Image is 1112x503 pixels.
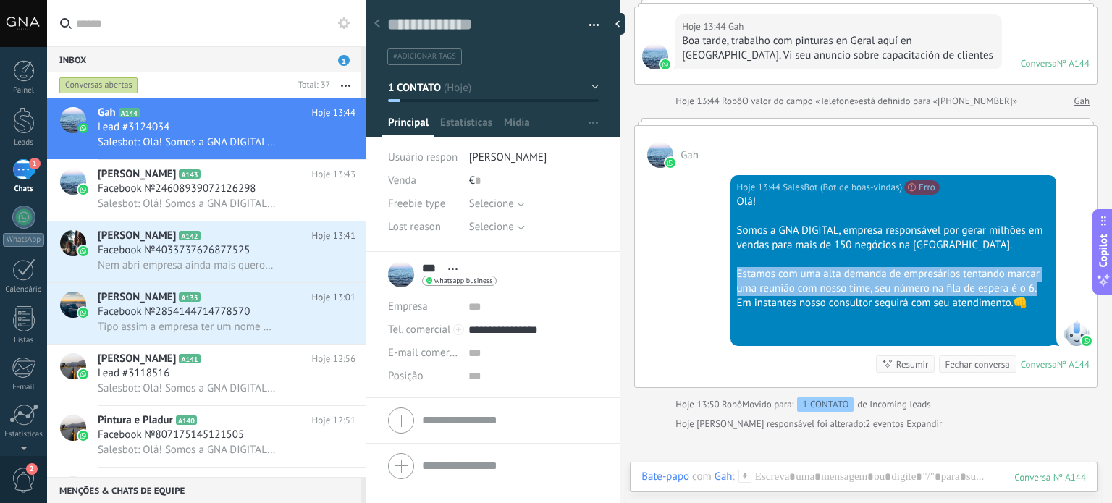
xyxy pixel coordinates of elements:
button: Selecione [469,216,525,239]
button: E-mail comercial [388,342,458,365]
span: Tel. comercial [388,323,450,337]
span: Gah [681,148,699,162]
span: Hoje 13:43 [312,167,355,182]
a: avataricon[PERSON_NAME]A143Hoje 13:43Facebook №24608939072126298Salesbot: Olá! Somos a GNA DIGITA... [47,160,366,221]
span: Gah [98,106,116,120]
span: SalesBot [1063,320,1090,346]
div: WhatsApp [3,233,44,247]
span: Copilot [1096,234,1111,267]
span: Hoje 13:44 [312,106,355,120]
span: Robô [722,95,742,107]
span: [PERSON_NAME] [469,151,547,164]
span: [PERSON_NAME] [98,229,176,243]
img: waba.svg [660,59,670,69]
span: Lead #3124034 [98,120,169,135]
span: SalesBot (Bot de boas-vindas) [783,180,902,195]
span: Hoje 13:41 [312,229,355,243]
div: Calendário [3,285,45,295]
div: Hoje 13:50 [675,397,722,412]
div: Usuário responsável [388,146,458,169]
span: [PERSON_NAME] [98,475,176,489]
a: avataricon[PERSON_NAME]A142Hoje 13:41Facebook №4033737626877525Nem abri empresa ainda mais quero ... [47,221,366,282]
span: Gah [728,20,744,34]
button: Selecione [469,193,525,216]
span: 2 [26,463,38,475]
div: Freebie type [388,193,458,216]
span: A142 [179,231,200,240]
div: 144 [1014,471,1086,483]
span: Hoje 12:51 [312,413,355,428]
span: #adicionar tags [393,51,456,62]
span: [PERSON_NAME] [98,290,176,305]
span: Nem abri empresa ainda mais quero me organizar pra mês que vem em diante pra pôr isso pra funcionar [98,258,276,272]
span: Facebook №4033737626877525 [98,243,250,258]
span: Salesbot: Olá! Somos a GNA DIGITAL, empresa responsável por gerar milhões em vendas para mais de ... [98,443,276,457]
span: Lost reason [388,221,441,232]
span: Freebie type [388,198,446,209]
span: 2 eventos [865,417,903,431]
img: icon [78,123,88,133]
div: 1 CONTATO [797,397,854,412]
div: Painel [3,86,45,96]
div: Fechar conversa [945,358,1009,371]
button: Tel. comercial [388,318,450,342]
img: waba.svg [665,158,675,168]
span: Gah [647,142,673,168]
img: icon [78,246,88,256]
div: Boa tarde, trabalho com pinturas en Geral aquí en [GEOGRAPHIC_DATA]. Vi seu anuncio sobre capacit... [682,34,995,63]
div: Hoje [675,417,696,431]
span: E-mail comercial [388,346,466,360]
span: A135 [179,292,200,302]
span: 1 [29,158,41,169]
div: Chats [3,185,45,194]
div: Resumir [896,358,929,371]
span: Erro [904,180,940,195]
div: Venda [388,169,458,193]
span: está definido para «[PHONE_NUMBER]» [859,94,1017,109]
a: avatariconGahA144Hoje 13:44Lead #3124034Salesbot: Olá! Somos a GNA DIGITAL, empresa responsável p... [47,98,366,159]
span: Hoje 12:47 [312,475,355,489]
span: A143 [179,169,200,179]
div: Conversas abertas [59,77,138,94]
div: € [469,169,599,193]
div: Menções & Chats de equipe [47,477,361,503]
span: Principal [388,116,429,137]
span: whatsapp business [434,277,492,284]
img: icon [78,185,88,195]
span: Usuário responsável [388,151,481,164]
span: A140 [176,415,197,425]
span: [PERSON_NAME] [98,352,176,366]
div: № A144 [1057,358,1090,371]
div: № A144 [1057,57,1090,69]
a: Gah [1074,94,1090,109]
span: Hoje 13:01 [312,290,355,305]
span: O valor do campo «Telefone» [742,94,859,109]
a: avataricon[PERSON_NAME]A141Hoje 12:56Lead #3118516Salesbot: Olá! Somos a GNA DIGITAL, empresa res... [47,345,366,405]
div: Lost reason [388,216,458,239]
div: Conversa [1021,358,1057,371]
div: Total: 37 [292,78,330,93]
div: E-mail [3,383,45,392]
span: A141 [179,354,200,363]
span: Gah [642,43,668,69]
div: Posição [388,365,458,388]
span: Venda [388,174,416,187]
span: : [733,470,735,484]
span: Hoje 12:56 [312,352,355,366]
a: avatariconPintura e PladurA140Hoje 12:51Facebook №807175145121505Salesbot: Olá! Somos a GNA DIGIT... [47,406,366,467]
span: Salesbot: Olá! Somos a GNA DIGITAL, empresa responsável por gerar milhões em vendas para mais de ... [98,135,276,149]
div: Leads [3,138,45,148]
span: [PERSON_NAME] [98,167,176,182]
div: [PERSON_NAME] responsável foi alterado: [675,417,942,431]
span: Lead #3118516 [98,366,169,381]
div: Listas [3,336,45,345]
span: Movido para: [742,397,793,412]
span: Posição [388,371,423,381]
span: Facebook №807175145121505 [98,428,244,442]
div: Hoje 13:44 [675,94,722,109]
div: Olá! [737,195,1050,209]
span: com [692,470,712,484]
a: Expandir [906,417,942,431]
div: de Incoming leads [742,397,931,412]
div: Empresa [388,295,458,318]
